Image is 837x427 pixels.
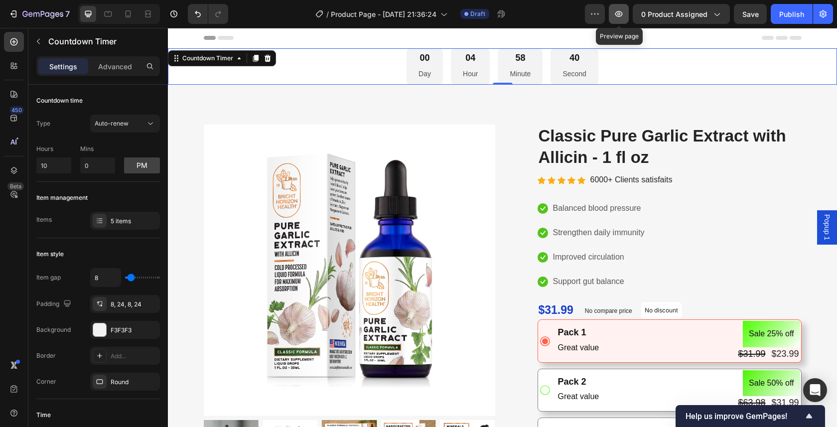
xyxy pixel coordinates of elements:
p: Strengthen daily immunity [385,198,477,212]
div: Item style [36,250,64,259]
button: Auto-renew [90,115,160,133]
button: 7 [4,4,74,24]
div: Pack 2 [389,347,507,361]
button: Show survey - Help us improve GemPages! [686,410,815,422]
p: Day [251,40,263,52]
div: $31.99 [370,274,407,291]
div: Items [36,215,52,224]
div: Open Intercom Messenger [803,378,827,402]
div: Beta [7,182,24,190]
span: Help us improve GemPages! [686,412,803,421]
p: Settings [49,61,77,72]
button: pm [124,157,160,173]
p: Minute [342,40,363,52]
p: No compare price [417,280,464,286]
span: Popup 1 [654,186,664,212]
div: 00 [251,24,263,36]
button: 0 product assigned [633,4,730,24]
pre: Sale 75% off [575,391,632,418]
div: $31.99 [569,319,598,333]
p: Hour [295,40,310,52]
div: Pack 3 [389,396,432,410]
p: Second [395,40,418,52]
p: Hours [36,144,71,153]
p: Balanced blood pressure [385,173,473,188]
div: Round [111,378,157,387]
div: $31.99 [602,368,632,382]
p: No discount [477,278,510,287]
div: 04 [295,24,310,36]
span: Draft [470,9,485,18]
div: Border [36,351,56,360]
div: Time [36,411,51,420]
div: 450 [9,106,24,114]
p: Great value [390,362,506,376]
div: 40 [395,24,418,36]
p: Support gut balance [385,247,456,261]
div: Publish [779,9,804,19]
span: / [326,9,329,19]
span: Save [742,10,759,18]
p: Countdown Timer [48,35,156,47]
div: $23.99 [602,319,632,333]
div: 58 [342,24,363,36]
div: Add... [111,352,157,361]
div: 8, 24, 8, 24 [111,300,157,309]
input: Auto [91,269,121,286]
div: F3F3F3 [111,326,157,335]
div: Background [36,325,71,334]
p: Improved circulation [385,222,456,237]
div: Padding [36,297,73,311]
div: Item management [36,193,88,202]
div: Undo/Redo [188,4,228,24]
iframe: Design area [168,28,837,427]
h2: Classic Pure Garlic Extract with Allicin - 1 fl oz [370,97,634,142]
span: Auto-renew [95,120,129,127]
span: 0 product assigned [641,9,707,19]
div: Item gap [36,273,61,282]
p: Great value [390,313,431,327]
div: Countdown Timer [12,26,67,35]
div: $63.98 [569,368,598,382]
pre: Sale 25% off [575,293,632,319]
p: Advanced [98,61,132,72]
div: 5 items [111,217,157,226]
button: Save [734,4,767,24]
p: Mins [80,144,115,153]
div: Countdown time [36,96,83,105]
p: 7 [65,8,70,20]
div: Type [36,119,50,128]
button: Publish [771,4,813,24]
div: Corner [36,377,56,386]
div: Pack 1 [389,298,432,311]
span: Product Page - [DATE] 21:36:24 [331,9,436,19]
pre: Sale 50% off [575,342,632,369]
p: 6000+ Clients satisfaits [422,145,505,159]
